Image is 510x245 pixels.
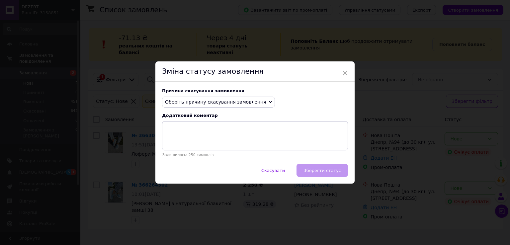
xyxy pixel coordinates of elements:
p: Залишилось: 250 символів [162,153,348,157]
button: Скасувати [254,164,292,177]
span: Скасувати [261,168,285,173]
div: Додатковий коментар [162,113,348,118]
div: Зміна статусу замовлення [155,61,355,82]
span: Оберіть причину скасування замовлення [165,99,266,105]
span: × [342,67,348,79]
div: Причина скасування замовлення [162,88,348,93]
